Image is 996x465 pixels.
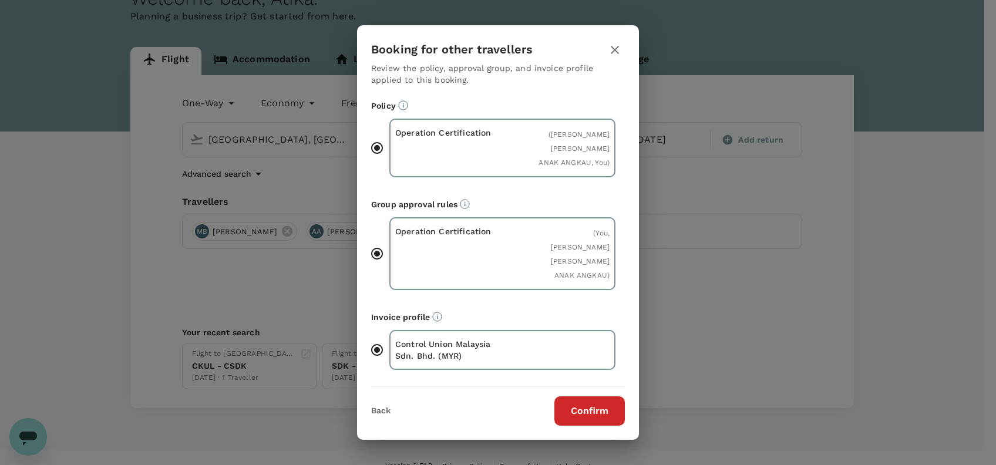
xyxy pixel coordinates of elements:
[395,127,503,139] p: Operation Certification
[371,62,625,86] p: Review the policy, approval group, and invoice profile applied to this booking.
[460,199,470,209] svg: Default approvers or custom approval rules (if available) are based on the user group.
[395,225,503,237] p: Operation Certification
[371,100,625,112] p: Policy
[371,311,625,323] p: Invoice profile
[371,198,625,210] p: Group approval rules
[554,396,625,426] button: Confirm
[398,100,408,110] svg: Booking restrictions are based on the selected travel policy.
[432,312,442,322] svg: The payment currency and company information are based on the selected invoice profile.
[371,43,533,56] h3: Booking for other travellers
[371,406,391,416] button: Back
[539,130,610,167] span: ( [PERSON_NAME] [PERSON_NAME] ANAK ANGKAU, You )
[395,338,503,362] p: Control Union Malaysia Sdn. Bhd. (MYR)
